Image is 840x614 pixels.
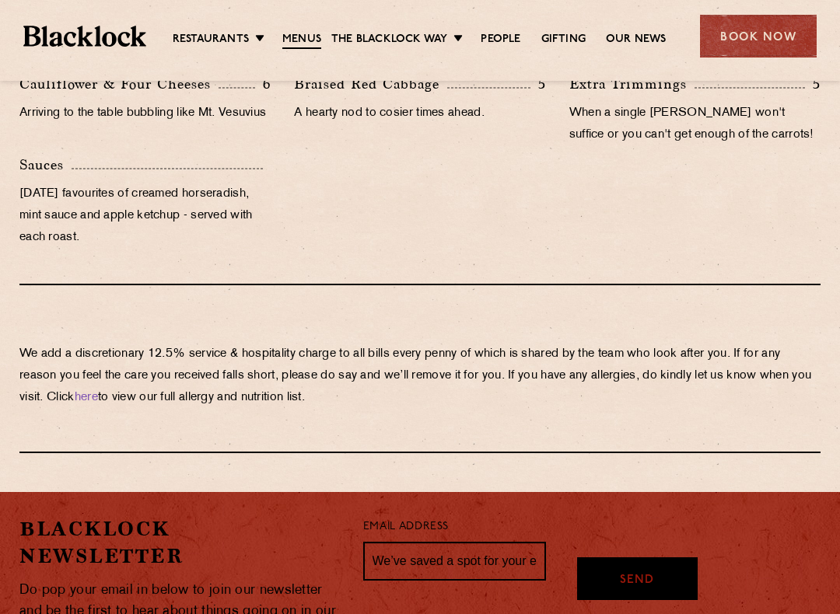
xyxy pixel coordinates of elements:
p: Braised Red Cabbage [294,73,447,95]
a: here [75,392,98,403]
a: The Blacklock Way [331,32,447,47]
p: Cauliflower & Four Cheeses [19,73,219,95]
a: Menus [282,32,321,49]
a: Restaurants [173,32,249,47]
p: When a single [PERSON_NAME] won't suffice or you can't get enough of the carrots! [569,103,821,146]
p: Arriving to the table bubbling like Mt. Vesuvius [19,103,271,124]
p: 5 [530,74,546,94]
p: Extra Trimmings [569,73,695,95]
p: 6 [255,74,271,94]
input: We’ve saved a spot for your email... [363,542,546,581]
a: People [481,32,520,47]
p: We add a discretionary 12.5% service & hospitality charge to all bills every penny of which is sh... [19,344,821,409]
img: BL_Textured_Logo-footer-cropped.svg [23,26,146,47]
h2: Blacklock Newsletter [19,515,340,570]
p: 5 [805,74,821,94]
label: Email Address [363,518,449,536]
a: Our News [606,32,667,47]
span: Send [620,572,654,590]
div: Book Now [700,15,817,58]
p: [DATE] favourites of creamed horseradish, mint sauce and apple ketchup - served with each roast. [19,183,271,249]
p: Sauces [19,154,72,176]
a: Gifting [541,32,586,47]
p: A hearty nod to cosier times ahead. [294,103,545,124]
